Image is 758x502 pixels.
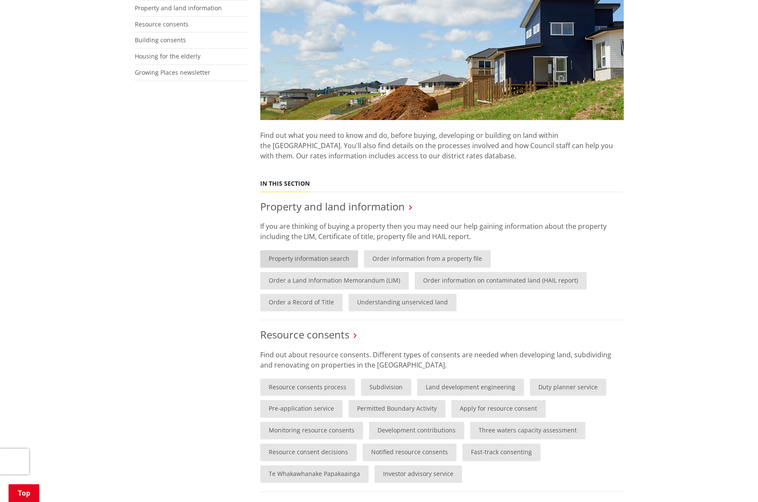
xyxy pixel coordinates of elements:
p: If you are thinking of buying a property then you may need our help gaining information about the... [260,221,624,242]
a: Apply for resource consent [451,400,546,417]
a: Property information search [260,250,358,268]
a: Growing Places newsletter [135,68,210,76]
a: Order information on contaminated land (HAIL report) [415,272,587,289]
a: Order a Land Information Memorandum (LIM) [260,272,409,289]
a: Subdivision [361,379,411,396]
a: Permitted Boundary Activity [349,400,445,417]
a: Duty planner service [530,379,606,396]
a: Three waters capacity assessment [470,422,585,439]
a: Order a Record of Title [260,294,343,311]
a: Te Whakawhanake Papakaainga [260,465,369,483]
a: Understanding unserviced land [349,294,456,311]
a: Resource consents [135,20,189,28]
a: Property and land information [135,4,222,12]
a: Development contributions [369,422,464,439]
a: Housing for the elderly [135,52,200,60]
a: Resource consents [260,327,349,341]
a: Pre-application service [260,400,343,417]
h5: In this section [260,180,310,187]
a: Top [9,484,39,502]
a: Property and land information [260,199,405,213]
p: Find out about resource consents. Different types of consents are needed when developing land, su... [260,350,624,370]
a: Order information from a property file [364,250,491,268]
a: Notified resource consents [363,444,456,461]
a: Building consents [135,36,186,44]
a: Resource consents process [260,379,355,396]
p: Find out what you need to know and do, before buying, developing or building on land within the [... [260,120,624,171]
a: Resource consent decisions [260,444,357,461]
a: Land development engineering [417,379,524,396]
a: Fast-track consenting [462,444,540,461]
a: Monitoring resource consents [260,422,363,439]
iframe: Messenger Launcher [719,466,749,497]
a: Investor advisory service [375,465,462,483]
